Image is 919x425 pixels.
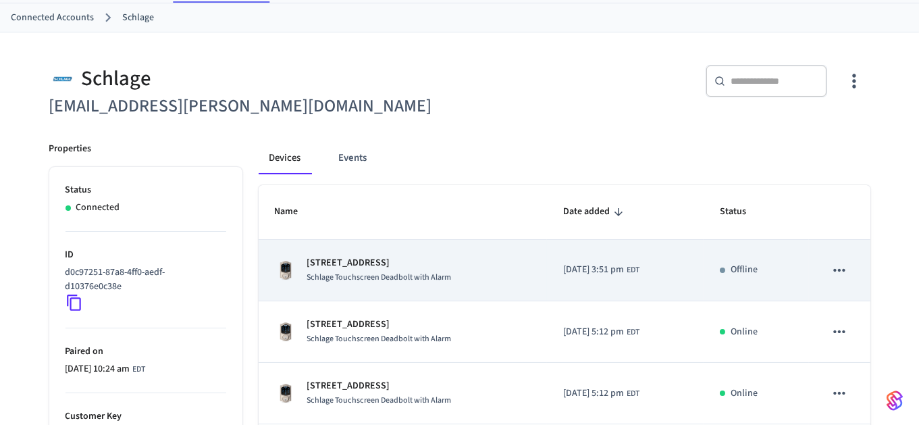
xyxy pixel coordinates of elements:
[122,11,154,25] a: Schlage
[49,142,92,156] p: Properties
[627,388,639,400] span: EDT
[563,263,624,277] span: [DATE] 3:51 pm
[307,318,452,332] p: [STREET_ADDRESS]
[307,272,452,283] span: Schlage Touchscreen Deadbolt with Alarm
[49,65,76,93] img: Schlage Logo, Square
[307,379,452,393] p: [STREET_ADDRESS]
[275,201,316,222] span: Name
[133,364,146,376] span: EDT
[563,263,639,277] div: America/New_York
[563,201,627,222] span: Date added
[563,325,639,339] div: America/New_York
[65,183,226,197] p: Status
[49,65,452,93] div: Schlage
[65,345,226,359] p: Paired on
[275,382,296,404] img: Schlage Sense Smart Deadbolt with Camelot Trim, Front
[259,142,870,174] div: connected account tabs
[65,362,146,376] div: America/New_York
[65,362,130,376] span: [DATE] 10:24 am
[627,326,639,339] span: EDT
[731,263,758,277] p: Offline
[65,266,221,294] p: d0c97251-87a8-4ff0-aedf-d10376e0c38e
[11,11,94,25] a: Connected Accounts
[563,325,624,339] span: [DATE] 5:12 pm
[627,264,639,276] span: EDT
[563,386,639,401] div: America/New_York
[307,256,452,270] p: [STREET_ADDRESS]
[275,259,296,281] img: Schlage Sense Smart Deadbolt with Camelot Trim, Front
[65,409,226,424] p: Customer Key
[307,333,452,345] span: Schlage Touchscreen Deadbolt with Alarm
[76,201,120,215] p: Connected
[65,248,226,262] p: ID
[275,321,296,343] img: Schlage Sense Smart Deadbolt with Camelot Trim, Front
[259,142,312,174] button: Devices
[731,386,758,401] p: Online
[328,142,378,174] button: Events
[307,395,452,406] span: Schlage Touchscreen Deadbolt with Alarm
[563,386,624,401] span: [DATE] 5:12 pm
[731,325,758,339] p: Online
[887,390,903,411] img: SeamLogoGradient.69752ec5.svg
[49,93,452,120] h6: [EMAIL_ADDRESS][PERSON_NAME][DOMAIN_NAME]
[720,201,764,222] span: Status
